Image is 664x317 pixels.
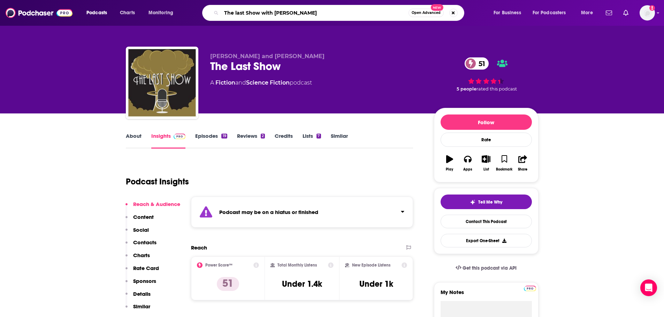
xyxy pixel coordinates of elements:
[441,151,459,176] button: Play
[303,133,321,149] a: Lists7
[133,291,151,297] p: Details
[494,8,521,18] span: For Business
[640,5,655,21] button: Show profile menu
[352,263,390,268] h2: New Episode Listens
[133,278,156,284] p: Sponsors
[125,239,157,252] button: Contacts
[640,5,655,21] img: User Profile
[518,167,527,172] div: Share
[209,5,471,21] div: Search podcasts, credits, & more...
[409,9,444,17] button: Open AdvancedNew
[148,8,173,18] span: Monitoring
[246,79,290,86] a: Science Fiction
[221,134,227,138] div: 19
[133,201,180,207] p: Reach & Audience
[489,7,530,18] button: open menu
[115,7,139,18] a: Charts
[215,79,235,86] a: Fiction
[277,263,317,268] h2: Total Monthly Listens
[144,7,182,18] button: open menu
[496,167,512,172] div: Bookmark
[191,197,413,228] section: Click to expand status details
[472,57,489,70] span: 51
[457,86,476,92] span: 5 people
[463,167,472,172] div: Apps
[331,133,348,149] a: Similar
[477,151,495,176] button: List
[205,263,232,268] h2: Power Score™
[82,7,116,18] button: open menu
[125,214,154,227] button: Content
[470,199,475,205] img: tell me why sparkle
[125,303,150,316] button: Similar
[441,234,532,247] button: Export One-Sheet
[210,79,312,87] div: A podcast
[86,8,107,18] span: Podcasts
[125,201,180,214] button: Reach & Audience
[133,265,159,271] p: Rate Card
[237,133,265,149] a: Reviews2
[125,278,156,291] button: Sponsors
[649,5,655,11] svg: Add a profile image
[275,133,293,149] a: Credits
[465,57,489,70] a: 51
[221,7,409,18] input: Search podcasts, credits, & more...
[174,134,186,139] img: Podchaser Pro
[495,151,513,176] button: Bookmark
[133,239,157,246] p: Contacts
[528,7,576,18] button: open menu
[191,244,207,251] h2: Reach
[450,260,522,277] a: Get this podcast via API
[282,279,322,289] h3: Under 1.4k
[316,134,321,138] div: 7
[581,8,593,18] span: More
[133,214,154,220] p: Content
[6,6,72,19] img: Podchaser - Follow, Share and Rate Podcasts
[217,277,239,291] p: 51
[640,279,657,296] div: Open Intercom Messenger
[235,79,246,86] span: and
[603,7,615,19] a: Show notifications dropdown
[441,195,532,209] button: tell me why sparkleTell Me Why
[412,11,441,15] span: Open Advanced
[127,48,197,118] img: The Last Show
[441,289,532,301] label: My Notes
[640,5,655,21] span: Logged in as SimonElement
[576,7,602,18] button: open menu
[446,167,453,172] div: Play
[126,176,189,187] h1: Podcast Insights
[476,86,517,92] span: rated this podcast
[620,7,631,19] a: Show notifications dropdown
[195,133,227,149] a: Episodes19
[533,8,566,18] span: For Podcasters
[441,133,532,147] div: Rate
[434,53,539,96] div: 51 5 peoplerated this podcast
[441,215,532,228] a: Contact This Podcast
[359,279,393,289] h3: Under 1k
[125,265,159,278] button: Rate Card
[133,227,149,233] p: Social
[513,151,532,176] button: Share
[431,4,443,11] span: New
[478,199,502,205] span: Tell Me Why
[524,286,536,291] img: Podchaser Pro
[441,114,532,130] button: Follow
[210,53,325,60] span: [PERSON_NAME] and [PERSON_NAME]
[483,167,489,172] div: List
[125,227,149,239] button: Social
[133,252,150,259] p: Charts
[261,134,265,138] div: 2
[133,303,150,310] p: Similar
[219,209,318,215] strong: Podcast may be on a hiatus or finished
[524,285,536,291] a: Pro website
[120,8,135,18] span: Charts
[126,133,142,149] a: About
[125,252,150,265] button: Charts
[459,151,477,176] button: Apps
[151,133,186,149] a: InsightsPodchaser Pro
[463,265,517,271] span: Get this podcast via API
[125,291,151,303] button: Details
